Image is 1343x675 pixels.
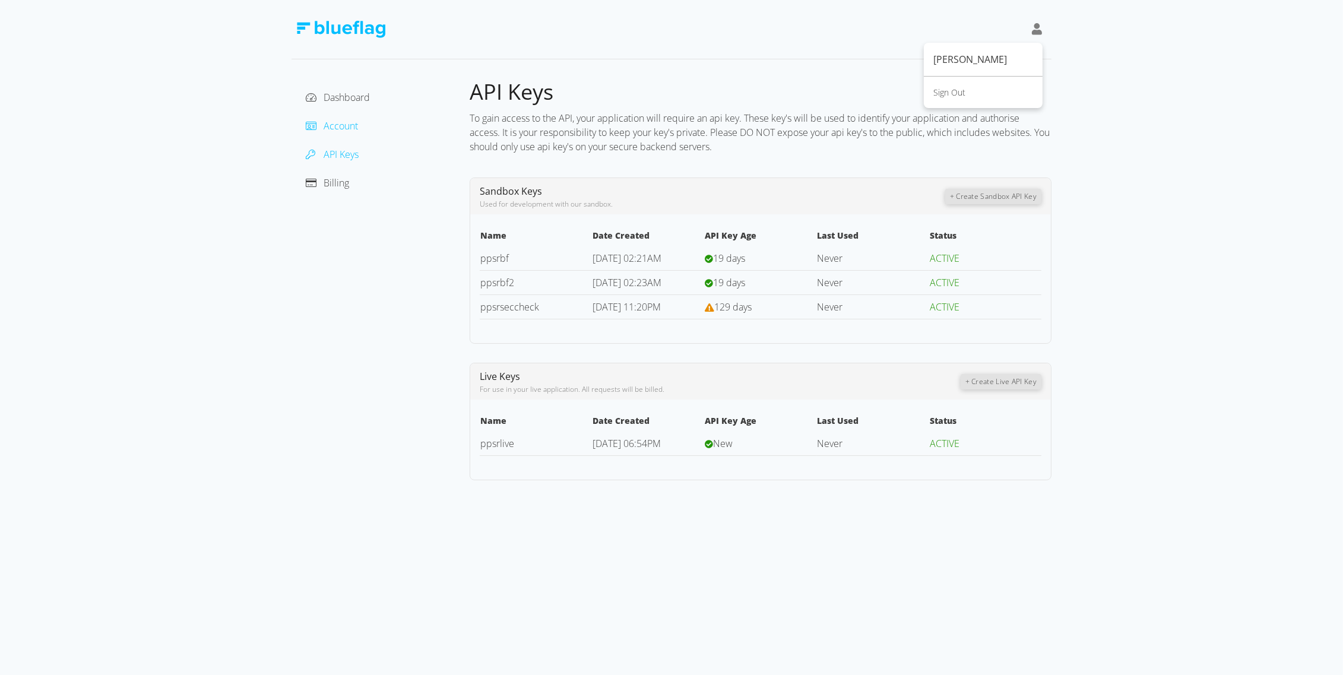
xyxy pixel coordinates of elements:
[593,300,661,313] span: [DATE] 11:20PM
[470,77,553,106] span: API Keys
[817,414,929,432] th: Last Used
[324,148,359,161] span: API Keys
[818,276,843,289] span: Never
[933,52,1033,66] div: [PERSON_NAME]
[296,21,385,38] img: Blue Flag Logo
[306,176,349,189] a: Billing
[929,414,1041,432] th: Status
[961,374,1041,389] button: + Create Live API Key
[480,185,542,198] span: Sandbox Keys
[480,384,961,395] div: For use in your live application. All requests will be billed.
[704,229,816,246] th: API Key Age
[324,119,358,132] span: Account
[818,437,843,450] span: Never
[480,199,945,210] div: Used for development with our sandbox.
[480,229,592,246] th: Name
[306,119,358,132] a: Account
[817,229,929,246] th: Last Used
[306,148,359,161] a: API Keys
[929,229,1041,246] th: Status
[818,300,843,313] span: Never
[480,370,520,383] span: Live Keys
[704,414,816,432] th: API Key Age
[713,276,745,289] span: 19 days
[593,252,661,265] span: [DATE] 02:21AM
[930,300,959,313] span: ACTIVE
[945,189,1041,204] button: + Create Sandbox API Key
[470,106,1051,159] div: To gain access to the API, your application will require an api key. These key's will be used to ...
[593,276,661,289] span: [DATE] 02:23AM
[306,91,370,104] a: Dashboard
[713,437,733,450] span: New
[713,252,745,265] span: 19 days
[480,414,592,432] th: Name
[593,437,661,450] span: [DATE] 06:54PM
[930,252,959,265] span: ACTIVE
[324,176,349,189] span: Billing
[714,300,752,313] span: 129 days
[480,437,514,450] a: ppsrlive
[930,437,959,450] span: ACTIVE
[480,300,539,313] a: ppsrseccheck
[480,276,514,289] a: ppsrbf2
[930,276,959,289] span: ACTIVE
[592,229,704,246] th: Date Created
[480,252,509,265] a: ppsrbf
[592,414,704,432] th: Date Created
[933,86,1033,99] div: Sign Out
[324,91,370,104] span: Dashboard
[818,252,843,265] span: Never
